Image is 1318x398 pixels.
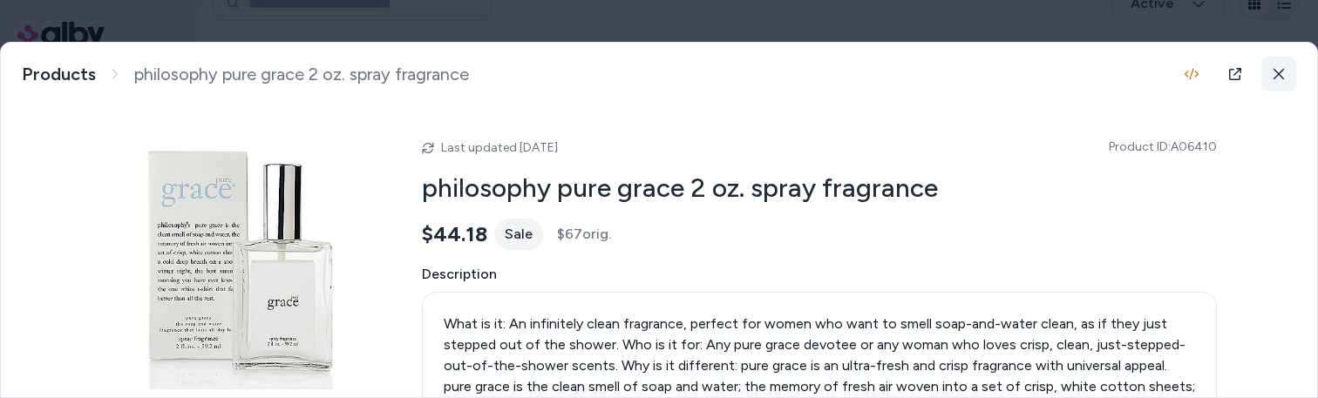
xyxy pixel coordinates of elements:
[441,140,558,155] span: Last updated [DATE]
[22,64,96,85] a: Products
[557,224,611,245] span: $67 orig.
[494,219,543,250] div: Sale
[134,64,469,85] span: philosophy pure grace 2 oz. spray fragrance
[422,221,487,247] span: $44.18
[422,264,1217,285] span: Description
[22,64,469,85] nav: breadcrumb
[422,172,1217,205] h2: philosophy pure grace 2 oz. spray fragrance
[1109,138,1217,156] span: Product ID: A06410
